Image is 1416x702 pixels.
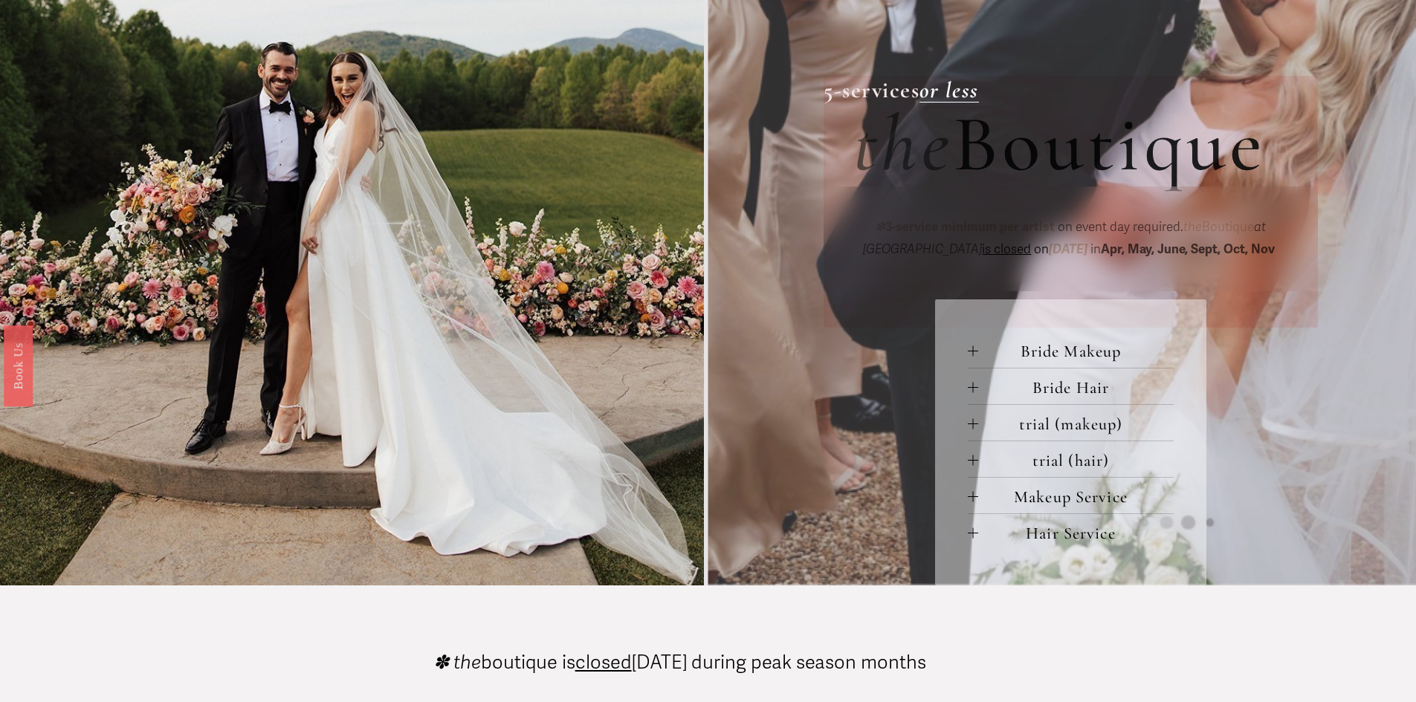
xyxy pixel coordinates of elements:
[1183,219,1202,235] em: the
[1087,241,1278,257] span: in
[968,478,1174,513] button: Makeup Service
[978,450,1174,470] span: trial (hair)
[875,219,885,235] em: ✽
[978,414,1174,434] span: trial (makeup)
[1101,241,1275,257] strong: Apr, May, June, Sept, Oct, Nov
[885,219,1055,235] strong: 3-service minimum per artist
[968,405,1174,441] button: trial (makeup)
[824,77,919,104] strong: 5-services
[433,653,926,672] p: boutique is [DATE] during peak season months
[978,523,1174,543] span: Hair Service
[1049,241,1087,257] em: [DATE]
[978,377,1174,397] span: Bride Hair
[1055,219,1183,235] span: on event day required.
[1183,219,1254,235] span: Boutique
[853,216,1288,261] p: on
[953,97,1267,192] span: Boutique
[968,368,1174,404] button: Bride Hair
[982,241,1031,257] span: is closed
[978,487,1174,507] span: Makeup Service
[968,441,1174,477] button: trial (hair)
[575,651,632,674] span: closed
[919,77,979,104] a: or less
[968,332,1174,368] button: Bride Makeup
[433,651,481,674] em: ✽ the
[968,514,1174,550] button: Hair Service
[853,97,953,192] em: the
[978,341,1174,361] span: Bride Makeup
[4,325,33,406] a: Book Us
